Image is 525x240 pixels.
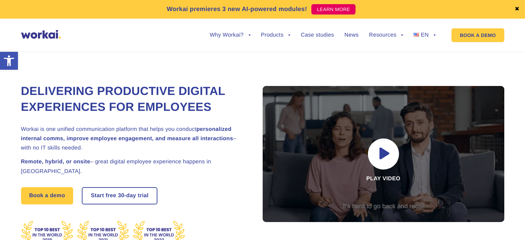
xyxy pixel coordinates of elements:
a: Start free30-daytrial [82,188,157,204]
a: Book a demo [21,187,74,204]
div: Play video [263,86,504,222]
a: LEARN MORE [311,4,356,15]
a: Products [261,32,291,38]
a: BOOK A DEMO [451,28,504,42]
i: 30-day [118,193,136,199]
h1: Delivering Productive Digital Experiences for Employees [21,84,245,115]
h2: Workai is one unified communication platform that helps you conduct – with no IT skills needed. [21,125,245,153]
a: Why Workai? [210,32,250,38]
span: EN [421,32,429,38]
a: Resources [369,32,403,38]
h2: – great digital employee experience happens in [GEOGRAPHIC_DATA]. [21,157,245,176]
a: News [344,32,359,38]
a: Case studies [301,32,334,38]
p: Workai premieres 3 new AI-powered modules! [167,4,307,14]
strong: Remote, hybrid, or onsite [21,159,90,165]
a: ✖ [515,7,519,12]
